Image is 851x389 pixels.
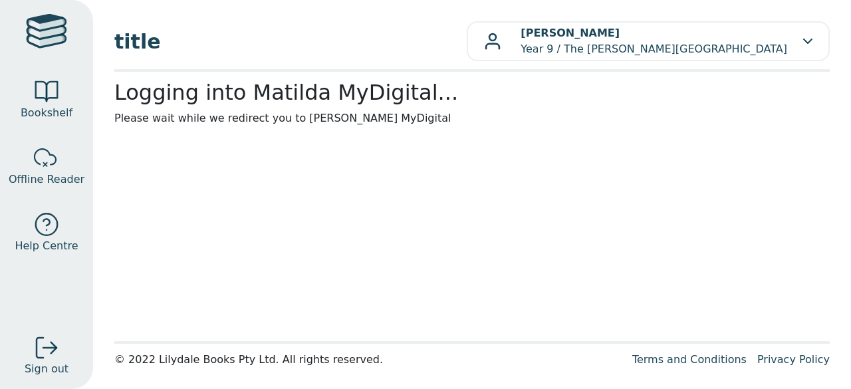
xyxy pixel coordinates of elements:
[15,238,78,254] span: Help Centre
[114,352,622,368] div: © 2022 Lilydale Books Pty Ltd. All rights reserved.
[9,172,84,188] span: Offline Reader
[632,353,747,366] a: Terms and Conditions
[521,25,787,57] p: Year 9 / The [PERSON_NAME][GEOGRAPHIC_DATA]
[521,27,620,39] b: [PERSON_NAME]
[25,361,68,377] span: Sign out
[757,353,830,366] a: Privacy Policy
[114,110,830,126] p: Please wait while we redirect you to [PERSON_NAME] MyDigital
[114,27,467,57] span: title
[467,21,830,61] button: [PERSON_NAME]Year 9 / The [PERSON_NAME][GEOGRAPHIC_DATA]
[21,105,72,121] span: Bookshelf
[114,80,830,105] h2: Logging into Matilda MyDigital...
